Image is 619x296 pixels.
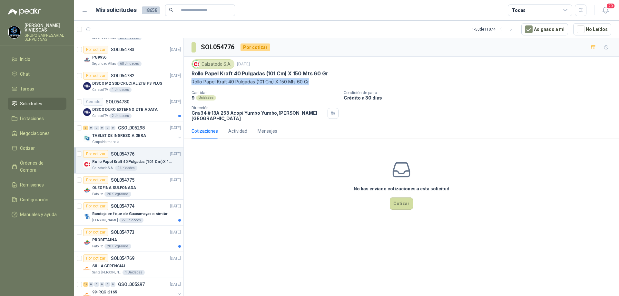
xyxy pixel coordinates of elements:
[25,33,66,41] p: GRUPO EMPRESARIAL SERVER SAS
[20,130,50,137] span: Negociaciones
[111,256,134,261] p: SOL054769
[196,95,216,100] div: Unidades
[573,23,611,35] button: No Leídos
[25,23,66,32] p: [PERSON_NAME] VIVIESCAS
[169,8,173,12] span: search
[123,270,145,275] div: 1 Unidades
[111,152,134,156] p: SOL054776
[192,78,611,85] p: Rollo Papel Kraft 40 Pulgadas (101 Cm) X 150 Mts 60 Gr
[83,56,91,64] img: Company Logo
[118,126,145,130] p: GSOL005298
[83,126,88,130] div: 3
[258,128,277,135] div: Mensajes
[192,106,325,110] p: Dirección
[118,282,145,287] p: GSOL005297
[83,239,91,246] img: Company Logo
[344,91,616,95] p: Condición de pago
[92,107,158,113] p: DISCO DURO EXTERNO 2 TB ADATA
[100,282,104,287] div: 0
[170,125,181,131] p: [DATE]
[170,282,181,288] p: [DATE]
[390,197,413,210] button: Cotizar
[201,42,235,52] h3: SOL054776
[192,95,195,100] p: 9
[74,200,183,226] a: Por cotizarSOL054774[DATE] Company LogoBandeja en fique de Guacamayas o similar[PERSON_NAME]27 Un...
[8,8,41,15] img: Logo peakr
[83,82,91,90] img: Company Logo
[92,81,162,87] p: DISCO M2 SSD CRUCIAL 2TB P3 PLUS
[8,179,66,191] a: Remisiones
[20,159,60,174] span: Órdenes de Compra
[20,145,35,152] span: Cotizar
[83,46,108,53] div: Por cotizar
[8,142,66,154] a: Cotizar
[83,282,88,287] div: 14
[170,255,181,262] p: [DATE]
[105,126,110,130] div: 0
[170,177,181,183] p: [DATE]
[83,134,91,142] img: Company Logo
[20,71,30,78] span: Chat
[8,98,66,110] a: Solicitudes
[20,85,34,92] span: Tareas
[74,69,183,95] a: Por cotizarSOL054782[DATE] Company LogoDISCO M2 SSD CRUCIAL 2TB P3 PLUSCaracol TV1 Unidades
[192,91,339,95] p: Cantidad
[92,54,106,61] p: PG9936
[74,174,183,200] a: Por cotizarSOL054775[DATE] Company LogoOLEOFINA SULFONADAPatojito20 Kilogramos
[92,139,119,145] p: Grupo Normandía
[74,148,183,174] a: Por cotizarSOL054776[DATE] Company LogoRollo Papel Kraft 40 Pulgadas (101 Cm) X 150 Mts 60 GrCalz...
[74,226,183,252] a: Por cotizarSOL054773[DATE] Company LogoPROBETAINAPatojito20 Kilogramos
[94,282,99,287] div: 0
[192,59,234,69] div: Calzatodo S.A.
[521,23,568,35] button: Asignado a mi
[170,47,181,53] p: [DATE]
[92,244,103,249] p: Patojito
[109,87,132,92] div: 1 Unidades
[92,166,114,171] p: Calzatodo S.A.
[170,73,181,79] p: [DATE]
[83,72,108,80] div: Por cotizar
[117,61,142,66] div: 60 Unidades
[92,237,117,243] p: PROBETAINA
[83,202,108,210] div: Por cotizar
[92,218,118,223] p: [PERSON_NAME]
[170,229,181,235] p: [DATE]
[89,126,93,130] div: 0
[20,211,57,218] span: Manuales y ayuda
[89,282,93,287] div: 0
[142,6,160,14] span: 18658
[104,244,131,249] div: 20 Kilogramos
[105,282,110,287] div: 0
[74,95,183,121] a: CerradoSOL054780[DATE] Company LogoDISCO DURO EXTERNO 2 TB ADATACaracol TV2 Unidades
[8,112,66,125] a: Licitaciones
[83,150,108,158] div: Por cotizar
[92,133,146,139] p: TABLET DE INGRESO A OBRA
[20,181,44,188] span: Remisiones
[111,126,115,130] div: 0
[8,157,66,176] a: Órdenes de Compra
[92,185,136,191] p: OLEOFINA SULFONADA
[193,61,200,68] img: Company Logo
[606,3,615,9] span: 20
[111,204,134,208] p: SOL054774
[472,24,516,34] div: 1 - 50 de 11074
[92,263,126,269] p: SILLA GERENCIAL
[20,196,48,203] span: Configuración
[20,56,30,63] span: Inicio
[83,124,182,145] a: 3 0 0 0 0 0 GSOL005298[DATE] Company LogoTABLET DE INGRESO A OBRAGrupo Normandía
[8,53,66,65] a: Inicio
[8,26,20,38] img: Company Logo
[20,115,44,122] span: Licitaciones
[92,159,172,165] p: Rollo Papel Kraft 40 Pulgadas (101 Cm) X 150 Mts 60 Gr
[192,110,325,121] p: Cra 34 # 13A 253 Acopi Yumbo Yumbo , [PERSON_NAME][GEOGRAPHIC_DATA]
[106,100,129,104] p: SOL054780
[92,87,108,92] p: Caracol TV
[104,192,131,197] div: 20 Kilogramos
[170,151,181,157] p: [DATE]
[92,113,108,119] p: Caracol TV
[241,43,270,51] div: Por cotizar
[100,126,104,130] div: 0
[228,128,247,135] div: Actividad
[111,47,134,52] p: SOL054783
[83,213,91,220] img: Company Logo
